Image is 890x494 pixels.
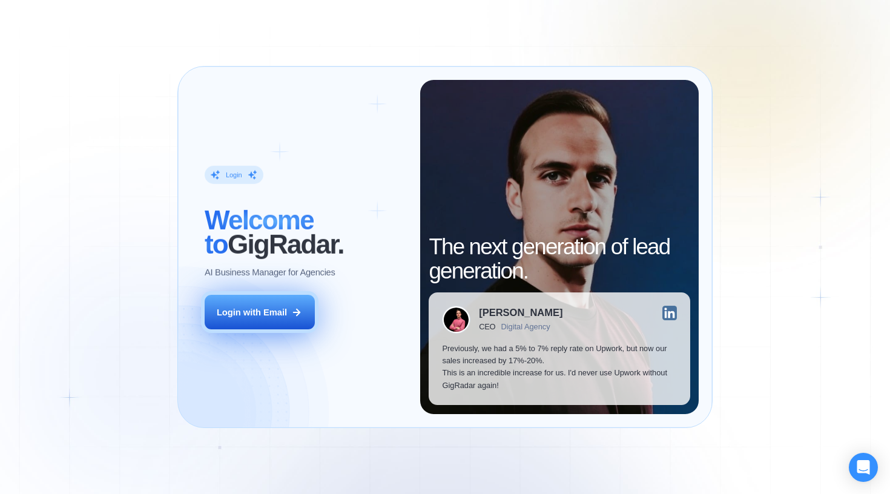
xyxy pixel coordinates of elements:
[226,170,242,179] div: Login
[205,205,314,259] span: Welcome to
[479,308,562,318] div: [PERSON_NAME]
[205,266,335,278] p: AI Business Manager for Agencies
[429,235,690,284] h2: The next generation of lead generation.
[501,323,550,332] div: Digital Agency
[479,323,495,332] div: CEO
[217,306,287,318] div: Login with Email
[205,295,315,329] button: Login with Email
[849,453,878,482] div: Open Intercom Messenger
[205,208,407,257] h2: ‍ GigRadar.
[442,343,676,392] p: Previously, we had a 5% to 7% reply rate on Upwork, but now our sales increased by 17%-20%. This ...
